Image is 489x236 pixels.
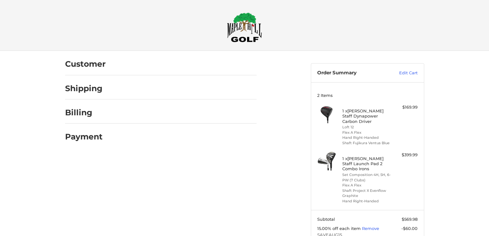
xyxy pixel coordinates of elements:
iframe: Gorgias live chat messenger [6,209,75,230]
li: Flex A Flex [342,183,391,188]
li: Set Composition 4H, 5H, 6-PW (7 Clubs) [342,172,391,183]
div: $399.99 [392,152,418,158]
h2: Shipping [65,84,103,93]
li: Shaft Project X Evenflow Graphite [342,188,391,199]
li: Hand Right-Handed [342,135,391,140]
h3: 2 Items [317,93,418,98]
h2: Billing [65,108,102,118]
li: Shaft Fujikura Ventus Blue [342,140,391,146]
h2: Payment [65,132,103,142]
li: Flex A Flex [342,130,391,135]
h2: Customer [65,59,106,69]
div: $169.99 [392,104,418,111]
h4: 1 x [PERSON_NAME] Staff Launch Pad 2 Combo Irons [342,156,391,172]
a: Edit Cart [385,70,418,76]
li: Hand Right-Handed [342,199,391,204]
li: Loft 12 [342,125,391,130]
h4: 1 x [PERSON_NAME] Staff Dynapower Carbon Driver [342,108,391,124]
h3: Order Summary [317,70,385,76]
img: Maple Hill Golf [227,12,262,42]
